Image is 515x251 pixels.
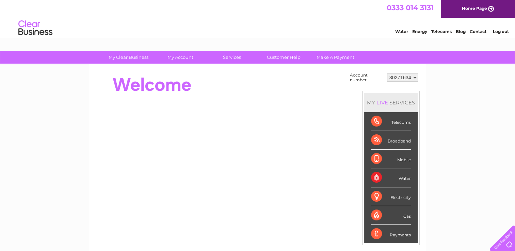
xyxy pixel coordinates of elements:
[456,29,466,34] a: Blog
[431,29,452,34] a: Telecoms
[493,29,509,34] a: Log out
[204,51,260,64] a: Services
[152,51,208,64] a: My Account
[18,18,53,38] img: logo.png
[371,112,411,131] div: Telecoms
[348,71,385,84] td: Account number
[307,51,364,64] a: Make A Payment
[371,206,411,225] div: Gas
[470,29,486,34] a: Contact
[97,4,419,33] div: Clear Business is a trading name of Verastar Limited (registered in [GEOGRAPHIC_DATA] No. 3667643...
[375,99,389,106] div: LIVE
[395,29,408,34] a: Water
[412,29,427,34] a: Energy
[371,225,411,243] div: Payments
[371,150,411,168] div: Mobile
[371,131,411,150] div: Broadband
[256,51,312,64] a: Customer Help
[364,93,418,112] div: MY SERVICES
[371,168,411,187] div: Water
[371,187,411,206] div: Electricity
[100,51,157,64] a: My Clear Business
[387,3,434,12] a: 0333 014 3131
